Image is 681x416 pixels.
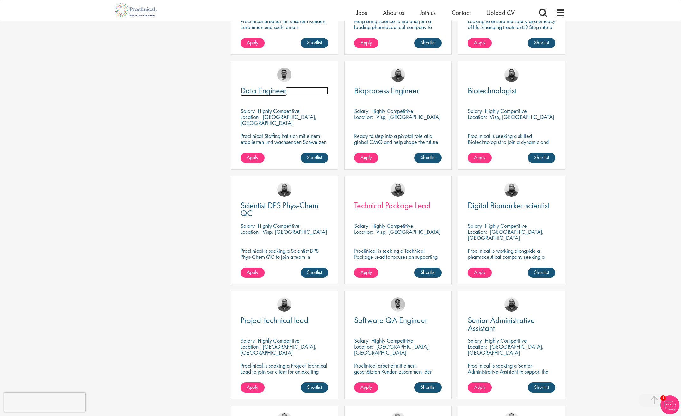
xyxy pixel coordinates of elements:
[354,268,378,278] a: Apply
[241,113,260,121] span: Location:
[468,153,492,163] a: Apply
[420,9,436,17] a: Join us
[354,87,442,95] a: Bioprocess Engineer
[474,269,485,276] span: Apply
[452,9,471,17] a: Contact
[301,38,328,48] a: Shortlist
[360,384,372,390] span: Apply
[468,343,544,356] p: [GEOGRAPHIC_DATA], [GEOGRAPHIC_DATA]
[247,154,258,161] span: Apply
[258,222,300,229] p: Highly Competitive
[354,85,419,96] span: Bioprocess Engineer
[354,38,378,48] a: Apply
[485,337,527,344] p: Highly Competitive
[468,268,492,278] a: Apply
[474,384,485,390] span: Apply
[490,113,554,121] p: Visp, [GEOGRAPHIC_DATA]
[241,153,265,163] a: Apply
[383,9,404,17] span: About us
[277,68,291,82] a: Timothy Deschamps
[485,222,527,229] p: Highly Competitive
[354,248,442,278] p: Proclinical is seeking a Technical Package Lead to focuses on supporting the integration of mecha...
[354,363,442,387] p: Proclinical arbeitet mit einem geschätzten Kunden zusammen, der einen Software-QA-Ingenieur zur V...
[660,395,679,414] img: Chatbot
[360,269,372,276] span: Apply
[468,202,555,209] a: Digital Biomarker scientist
[486,9,515,17] span: Upload CV
[241,222,255,229] span: Salary
[241,248,328,266] p: Proclinical is seeking a Scientist DPS Phys-Chem QC to join a team in [GEOGRAPHIC_DATA]
[241,107,255,115] span: Salary
[528,153,555,163] a: Shortlist
[376,228,440,235] p: Visp, [GEOGRAPHIC_DATA]
[241,113,316,127] p: [GEOGRAPHIC_DATA], [GEOGRAPHIC_DATA]
[354,133,442,151] p: Ready to step into a pivotal role at a global CMO and help shape the future of healthcare manufac...
[354,343,430,356] p: [GEOGRAPHIC_DATA], [GEOGRAPHIC_DATA]
[241,85,287,96] span: Data Engineer
[354,202,442,209] a: Technical Package Lead
[528,268,555,278] a: Shortlist
[241,200,318,219] span: Scientist DPS Phys-Chem QC
[391,297,405,312] img: Timothy Deschamps
[468,200,549,211] span: Digital Biomarker scientist
[241,363,328,381] p: Proclinical is seeking a Project Technical Lead to join our client for an exciting contract role.
[354,316,442,324] a: Software QA Engineer
[354,153,378,163] a: Apply
[241,343,260,350] span: Location:
[371,222,413,229] p: Highly Competitive
[474,39,485,46] span: Apply
[468,315,535,333] span: Senior Administrative Assistant
[354,343,373,350] span: Location:
[354,382,378,393] a: Apply
[301,382,328,393] a: Shortlist
[474,154,485,161] span: Apply
[241,202,328,217] a: Scientist DPS Phys-Chem QC
[258,107,300,115] p: Highly Competitive
[468,87,555,95] a: Biotechnologist
[241,228,260,235] span: Location:
[504,297,519,312] img: Ashley Bennett
[468,382,492,393] a: Apply
[241,315,309,326] span: Project technical lead
[258,337,300,344] p: Highly Competitive
[354,228,373,235] span: Location:
[301,153,328,163] a: Shortlist
[414,382,442,393] a: Shortlist
[391,68,405,82] img: Ashley Bennett
[241,268,265,278] a: Apply
[241,337,255,344] span: Salary
[277,183,291,197] img: Ashley Bennett
[468,228,544,241] p: [GEOGRAPHIC_DATA], [GEOGRAPHIC_DATA]
[468,107,482,115] span: Salary
[354,337,368,344] span: Salary
[241,87,328,95] a: Data Engineer
[356,9,367,17] a: Jobs
[391,183,405,197] img: Ashley Bennett
[360,39,372,46] span: Apply
[504,68,519,82] a: Ashley Bennett
[414,38,442,48] a: Shortlist
[504,183,519,197] img: Ashley Bennett
[241,38,265,48] a: Apply
[263,228,327,235] p: Visp, [GEOGRAPHIC_DATA]
[468,343,487,350] span: Location:
[247,384,258,390] span: Apply
[354,315,428,326] span: Software QA Engineer
[528,382,555,393] a: Shortlist
[247,39,258,46] span: Apply
[277,297,291,312] img: Ashley Bennett
[354,107,368,115] span: Salary
[468,113,487,121] span: Location:
[301,268,328,278] a: Shortlist
[354,200,431,211] span: Technical Package Lead
[4,393,85,412] iframe: reCAPTCHA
